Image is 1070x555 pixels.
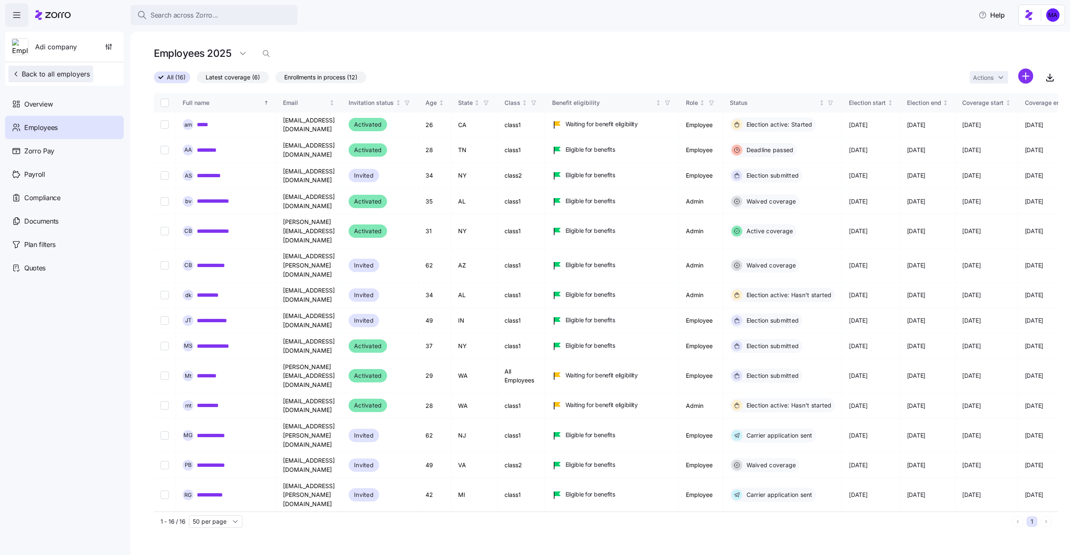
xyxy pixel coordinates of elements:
th: StatusNot sorted [723,93,843,112]
span: [DATE] [849,291,867,299]
span: [DATE] [962,491,981,499]
span: [DATE] [1025,227,1043,235]
td: NY [451,214,498,248]
button: Actions [970,71,1008,84]
div: Not sorted [887,100,893,106]
td: 34 [419,283,451,308]
span: Eligible for benefits [566,461,615,469]
span: Quotes [24,263,46,273]
span: [DATE] [907,261,925,270]
td: AL [451,283,498,308]
td: class1 [498,214,545,248]
td: MI [451,478,498,512]
span: [DATE] [962,146,981,154]
td: TN [451,137,498,163]
td: class1 [498,112,545,137]
span: R G [184,492,192,498]
img: ddc159ec0097e7aad339c48b92a6a103 [1046,8,1060,22]
td: [EMAIL_ADDRESS][DOMAIN_NAME] [276,137,342,163]
span: b v [185,199,191,204]
span: d k [185,293,191,298]
span: Invited [354,290,374,300]
span: m t [185,403,191,408]
span: [DATE] [1025,291,1043,299]
td: [EMAIL_ADDRESS][DOMAIN_NAME] [276,453,342,478]
span: Eligible for benefits [566,145,615,154]
input: Select record 14 [160,491,169,499]
span: [DATE] [907,372,925,380]
span: [DATE] [849,146,867,154]
div: Not sorted [329,100,335,106]
span: Employees [24,122,58,133]
span: Activated [354,400,382,410]
td: [EMAIL_ADDRESS][DOMAIN_NAME] [276,283,342,308]
th: StateNot sorted [451,93,498,112]
span: [DATE] [962,291,981,299]
button: Search across Zorro... [130,5,298,25]
td: AL [451,189,498,214]
span: [DATE] [962,197,981,206]
span: Adi company [35,42,77,52]
a: Plan filters [5,233,124,256]
span: All (16) [167,72,186,83]
span: A S [185,173,192,178]
span: [DATE] [1025,316,1043,325]
th: Coverage startNot sorted [955,93,1018,112]
img: Employer logo [12,39,28,56]
span: [DATE] [962,121,981,129]
span: Activated [354,196,382,206]
div: Email [283,98,328,107]
td: class1 [498,189,545,214]
td: [EMAIL_ADDRESS][PERSON_NAME][DOMAIN_NAME] [276,418,342,453]
span: Invited [354,430,374,440]
span: M G [183,433,193,438]
td: 35 [419,189,451,214]
input: Select record 10 [160,372,169,380]
span: [DATE] [962,261,981,270]
button: Back to all employers [8,66,93,82]
span: [DATE] [962,227,981,235]
input: Select record 3 [160,171,169,180]
td: NY [451,334,498,359]
input: Select record 12 [160,431,169,440]
td: class1 [498,393,545,418]
span: [DATE] [849,171,867,180]
span: [DATE] [849,261,867,270]
span: [DATE] [849,197,867,206]
span: [DATE] [849,316,867,325]
span: [DATE] [907,197,925,206]
span: [DATE] [907,491,925,499]
input: Select record 1 [160,120,169,129]
div: Invitation status [349,98,394,107]
span: [DATE] [907,146,925,154]
div: Not sorted [1005,100,1011,106]
span: 1 - 16 / 16 [160,517,186,526]
div: Not sorted [943,100,948,106]
span: P B [185,462,192,468]
td: Employee [679,112,723,137]
span: [DATE] [962,171,981,180]
span: Plan filters [24,239,56,250]
td: class2 [498,453,545,478]
button: 1 [1027,516,1037,527]
button: Help [972,7,1011,23]
td: Admin [679,393,723,418]
a: Zorro Pay [5,139,124,163]
td: 28 [419,137,451,163]
span: [DATE] [1025,146,1043,154]
div: Not sorted [699,100,705,106]
td: NY [451,163,498,189]
div: Age [425,98,437,107]
span: [DATE] [1025,491,1043,499]
td: AZ [451,248,498,283]
span: Election active: Hasn't started [744,291,832,299]
th: Invitation statusNot sorted [342,93,419,112]
th: Election startNot sorted [842,93,900,112]
td: Employee [679,418,723,453]
span: Invited [354,316,374,326]
span: Waived coverage [744,197,796,206]
td: class1 [498,334,545,359]
span: [DATE] [849,121,867,129]
td: [EMAIL_ADDRESS][DOMAIN_NAME] [276,112,342,137]
td: IN [451,308,498,334]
